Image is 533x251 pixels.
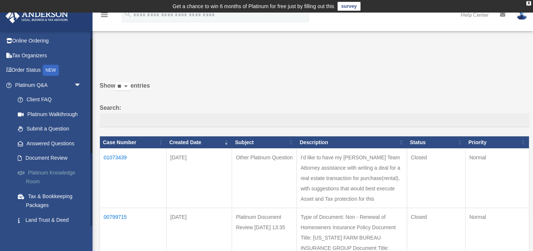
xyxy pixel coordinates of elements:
[167,149,232,208] td: [DATE]
[10,213,93,236] a: Land Trust & Deed Forum
[10,107,93,122] a: Platinum Walkthrough
[526,1,531,6] div: close
[232,149,297,208] td: Other Platinum Question
[297,136,407,149] th: Description: activate to sort column ascending
[74,78,89,93] span: arrow_drop_down
[516,9,527,20] img: User Pic
[100,103,529,127] label: Search:
[5,48,93,63] a: Tax Organizers
[5,78,93,92] a: Platinum Q&Aarrow_drop_down
[407,136,465,149] th: Status: activate to sort column ascending
[465,136,529,149] th: Priority: activate to sort column ascending
[172,2,334,11] div: Get a chance to win 6 months of Platinum for free just by filling out this
[232,136,297,149] th: Subject: activate to sort column ascending
[10,92,93,107] a: Client FAQ
[100,136,167,149] th: Case Number: activate to sort column ascending
[124,10,132,18] i: search
[167,136,232,149] th: Created Date: activate to sort column ascending
[407,149,465,208] td: Closed
[5,63,93,78] a: Order StatusNEW
[10,136,89,151] a: Answered Questions
[115,82,131,91] select: Showentries
[100,149,167,208] td: 01073439
[100,13,109,19] a: menu
[10,122,93,136] a: Submit a Question
[10,189,93,213] a: Tax & Bookkeeping Packages
[10,165,93,189] a: Platinum Knowledge Room
[100,81,529,98] label: Show entries
[297,149,407,208] td: I'd like to have my [PERSON_NAME] Team Attorney assistance with writing a deal for a real estate ...
[5,34,93,48] a: Online Ordering
[3,9,70,23] img: Anderson Advisors Platinum Portal
[338,2,361,11] a: survey
[100,113,529,127] input: Search:
[465,149,529,208] td: Normal
[43,65,59,76] div: NEW
[100,10,109,19] i: menu
[10,151,93,166] a: Document Review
